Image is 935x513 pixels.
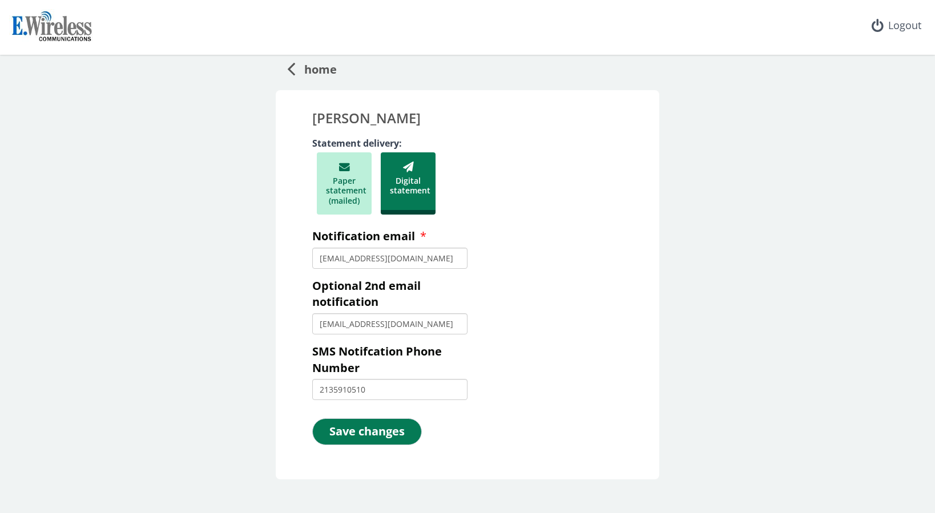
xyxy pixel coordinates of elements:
[381,152,436,215] div: Digital statement
[312,228,415,244] span: Notification email
[312,278,421,310] span: Optional 2nd email notification
[312,108,623,128] div: [PERSON_NAME]
[317,152,372,215] div: Paper statement (mailed)
[295,57,337,78] span: home
[312,137,406,150] span: Statement delivery:
[312,344,442,375] span: SMS Notifcation Phone Number
[312,418,422,445] button: Save changes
